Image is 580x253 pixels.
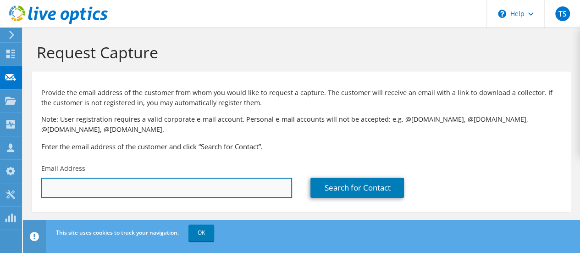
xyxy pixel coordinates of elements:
[310,178,404,198] a: Search for Contact
[188,225,214,241] a: OK
[41,88,562,108] p: Provide the email address of the customer from whom you would like to request a capture. The cust...
[498,10,506,18] svg: \n
[41,164,85,173] label: Email Address
[41,114,562,135] p: Note: User registration requires a valid corporate e-mail account. Personal e-mail accounts will ...
[37,43,562,62] h1: Request Capture
[56,229,179,236] span: This site uses cookies to track your navigation.
[41,141,562,152] h3: Enter the email address of the customer and click “Search for Contact”.
[555,6,570,21] span: TS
